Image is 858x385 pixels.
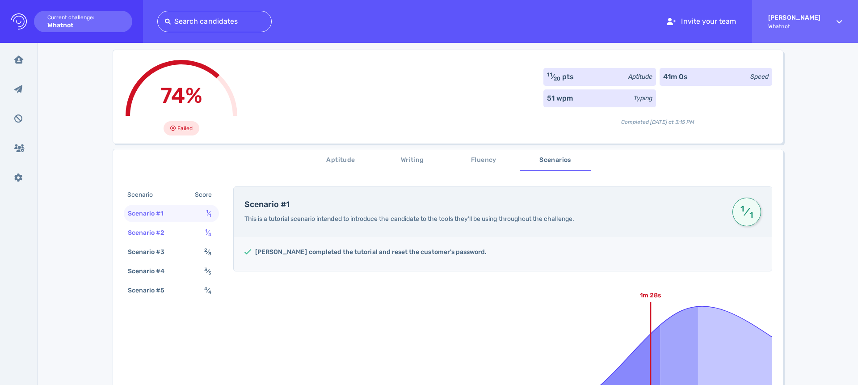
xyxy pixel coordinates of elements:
[255,248,487,257] h5: [PERSON_NAME] completed the tutorial and reset the customer's password.
[311,155,371,166] span: Aptitude
[382,155,443,166] span: Writing
[663,72,688,82] div: 41m 0s
[204,286,207,292] sup: 4
[208,251,211,257] sub: 8
[204,287,211,294] span: ⁄
[628,72,652,81] div: Aptitude
[204,267,207,272] sup: 3
[126,265,176,278] div: Scenario #4
[126,245,176,258] div: Scenario #3
[244,215,574,223] span: This is a tutorial scenario intended to introduce the candidate to the tools they’ll be using thr...
[525,155,586,166] span: Scenarios
[204,247,207,253] sup: 2
[244,200,722,210] h4: Scenario #1
[177,123,193,134] span: Failed
[547,72,574,82] div: ⁄ pts
[208,270,211,276] sub: 3
[126,226,176,239] div: Scenario #2
[206,210,211,217] span: ⁄
[768,14,820,21] strong: [PERSON_NAME]
[204,267,211,275] span: ⁄
[205,228,207,234] sup: 1
[554,76,560,82] sub: 20
[748,214,754,216] sub: 1
[739,208,746,210] sup: 1
[204,248,211,256] span: ⁄
[209,212,211,218] sub: 1
[206,209,208,215] sup: 1
[750,72,769,81] div: Speed
[193,188,217,201] div: Score
[768,23,820,30] span: Whatnot
[739,204,754,220] span: ⁄
[454,155,514,166] span: Fluency
[208,232,211,237] sub: 4
[126,284,176,297] div: Scenario #5
[547,93,573,104] div: 51 wpm
[640,292,661,299] text: 1m 28s
[126,207,174,220] div: Scenario #1
[547,72,552,78] sup: 11
[634,93,652,103] div: Typing
[160,83,202,108] span: 74%
[205,229,211,237] span: ⁄
[208,289,211,295] sub: 4
[126,188,164,201] div: Scenario
[543,111,772,126] div: Completed [DATE] at 3:15 PM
